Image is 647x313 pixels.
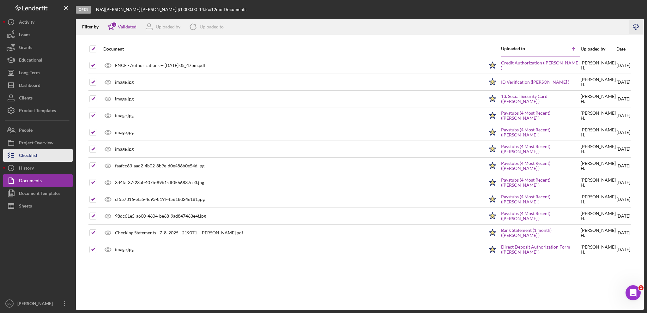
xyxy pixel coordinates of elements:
[115,130,134,135] div: image.jpg
[581,127,616,137] div: [PERSON_NAME] H .
[103,46,484,51] div: Document
[96,7,105,12] div: |
[19,124,33,138] div: People
[616,57,630,74] div: [DATE]
[3,149,73,162] button: Checklist
[616,124,630,140] div: [DATE]
[3,200,73,212] button: Sheets
[581,46,616,51] div: Uploaded by
[616,191,630,207] div: [DATE]
[638,285,644,290] span: 1
[199,7,211,12] div: 14.5 %
[581,178,616,188] div: [PERSON_NAME] H .
[501,60,580,70] a: Credit Authorization ([PERSON_NAME] )
[3,136,73,149] button: Project Overview
[96,7,104,12] b: N/A
[501,178,580,188] a: Paystubs (4 Most Recent) ([PERSON_NAME] )
[501,211,580,221] a: Paystubs (4 Most Recent) ([PERSON_NAME] )
[616,91,630,107] div: [DATE]
[3,28,73,41] button: Loans
[3,54,73,66] button: Educational
[501,46,541,51] div: Uploaded to
[115,113,134,118] div: image.jpg
[19,41,32,55] div: Grants
[156,24,180,29] div: Uploaded by
[19,200,32,214] div: Sheets
[19,187,60,201] div: Document Templates
[581,244,616,255] div: [PERSON_NAME] H .
[3,187,73,200] button: Document Templates
[3,92,73,104] button: Clients
[581,228,616,238] div: [PERSON_NAME] H .
[501,244,580,255] a: Direct Deposit Authorization Form ([PERSON_NAME] )
[616,208,630,224] div: [DATE]
[616,74,630,90] div: [DATE]
[19,79,40,93] div: Dashboard
[82,24,103,29] div: Filter by
[115,214,206,219] div: 98dc61e5-a600-4604-be68-9ad847463e4f.jpg
[200,24,224,29] div: Uploaded to
[3,297,73,310] button: SC[PERSON_NAME]
[19,174,42,189] div: Documents
[501,144,580,154] a: Paystubs (4 Most Recent) ([PERSON_NAME] )
[7,302,11,305] text: SC
[3,16,73,28] button: Activity
[581,211,616,221] div: [PERSON_NAME] H .
[581,77,616,87] div: [PERSON_NAME] H .
[115,197,205,202] div: cf557816-efa5-4c93-819f-45618d24e181.jpg
[178,7,199,12] div: $1,000.00
[76,6,91,14] div: Open
[616,141,630,157] div: [DATE]
[501,111,580,121] a: Paystubs (4 Most Recent) ([PERSON_NAME] )
[501,194,580,204] a: Paystubs (4 Most Recent) ([PERSON_NAME] )
[3,124,73,136] button: People
[115,80,134,85] div: image.jpg
[501,127,580,137] a: Paystubs (4 Most Recent) ([PERSON_NAME] )
[616,46,630,51] div: Date
[19,162,34,176] div: History
[501,228,580,238] a: Bank Statement (1 month) ([PERSON_NAME] )
[115,96,134,101] div: image.jpg
[581,94,616,104] div: [PERSON_NAME] H .
[616,242,630,257] div: [DATE]
[581,144,616,154] div: [PERSON_NAME] H .
[3,41,73,54] button: Grants
[19,66,40,81] div: Long-Term
[19,54,42,68] div: Educational
[3,162,73,174] button: History
[19,16,34,30] div: Activity
[111,22,117,27] div: 1
[16,297,57,311] div: [PERSON_NAME]
[3,104,73,117] a: Product Templates
[581,194,616,204] div: [PERSON_NAME] H .
[115,247,134,252] div: image.jpg
[3,79,73,92] button: Dashboard
[19,104,56,118] div: Product Templates
[211,7,222,12] div: 12 mo
[616,225,630,241] div: [DATE]
[3,66,73,79] button: Long-Term
[616,158,630,174] div: [DATE]
[118,24,136,29] div: Validated
[115,63,205,68] div: FNCF - Authorizations -- [DATE] 05_47pm.pdf
[3,174,73,187] button: Documents
[501,94,580,104] a: 13. Social Security Card ([PERSON_NAME] )
[581,60,616,70] div: [PERSON_NAME] H .
[115,180,204,185] div: 3d4faf37-23af-407b-89b1-df0566837ee3.jpg
[19,149,37,163] div: Checklist
[581,161,616,171] div: [PERSON_NAME] H .
[115,147,134,152] div: image.jpg
[105,7,178,12] div: [PERSON_NAME] [PERSON_NAME] |
[115,230,243,235] div: Checking Statements - 7_8_2025 - 219071 - [PERSON_NAME].pdf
